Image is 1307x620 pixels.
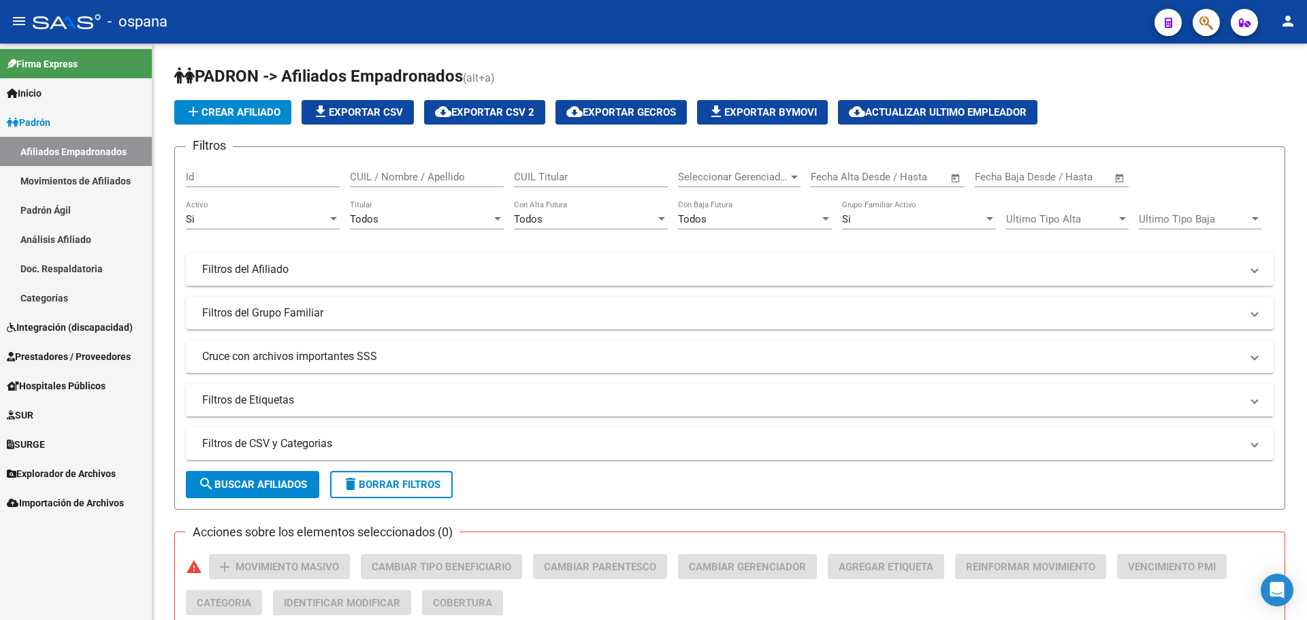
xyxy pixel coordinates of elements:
mat-panel-title: Filtros del Grupo Familiar [202,306,1241,321]
button: Actualizar ultimo Empleador [838,100,1037,125]
button: Crear Afiliado [174,100,291,125]
span: Exportar CSV 2 [435,106,534,118]
span: Categoria [197,597,251,609]
div: Open Intercom Messenger [1261,574,1293,606]
button: Reinformar Movimiento [955,554,1106,579]
button: Buscar Afiliados [186,471,319,498]
button: Cambiar Tipo Beneficiario [361,554,522,579]
span: Hospitales Públicos [7,378,106,393]
span: Cambiar Parentesco [544,561,656,573]
h3: Acciones sobre los elementos seleccionados (0) [186,523,459,542]
span: Inicio [7,86,42,101]
button: Exportar Bymovi [697,100,828,125]
mat-icon: file_download [312,103,329,120]
span: Si [186,213,195,225]
mat-icon: file_download [708,103,724,120]
span: Explorador de Archivos [7,466,116,481]
span: Integración (discapacidad) [7,320,133,335]
button: Open calendar [1112,170,1128,186]
mat-expansion-panel-header: Filtros de CSV y Categorias [186,427,1274,460]
span: Cambiar Tipo Beneficiario [372,561,511,573]
button: Open calendar [948,170,964,186]
mat-panel-title: Filtros de Etiquetas [202,393,1241,408]
span: Seleccionar Gerenciador [678,171,788,183]
span: Borrar Filtros [342,478,440,491]
button: Exportar GECROS [555,100,687,125]
mat-icon: cloud_download [849,103,865,120]
span: Cambiar Gerenciador [689,561,806,573]
span: Vencimiento PMI [1128,561,1216,573]
button: Vencimiento PMI [1117,554,1227,579]
span: (alt+a) [463,71,495,84]
span: Prestadores / Proveedores [7,349,131,364]
button: Agregar Etiqueta [828,554,944,579]
button: Cambiar Parentesco [533,554,667,579]
mat-icon: search [198,476,214,492]
button: Borrar Filtros [330,471,453,498]
mat-expansion-panel-header: Filtros del Grupo Familiar [186,297,1274,329]
button: Exportar CSV 2 [424,100,545,125]
span: Buscar Afiliados [198,478,307,491]
mat-panel-title: Cruce con archivos importantes SSS [202,349,1241,364]
span: Si [842,213,851,225]
button: Cobertura [422,590,503,615]
span: Importación de Archivos [7,495,124,510]
button: Movimiento Masivo [209,554,350,579]
mat-icon: warning [186,559,202,575]
span: Ultimo Tipo Baja [1139,213,1249,225]
span: Exportar GECROS [566,106,676,118]
span: Exportar Bymovi [708,106,817,118]
mat-icon: cloud_download [435,103,451,120]
mat-icon: menu [11,13,27,29]
span: Todos [678,213,707,225]
mat-panel-title: Filtros de CSV y Categorias [202,436,1241,451]
mat-expansion-panel-header: Cruce con archivos importantes SSS [186,340,1274,373]
span: Ultimo Tipo Alta [1006,213,1116,225]
mat-expansion-panel-header: Filtros del Afiliado [186,253,1274,286]
input: Fecha fin [1042,171,1108,183]
mat-icon: add [216,559,233,575]
mat-icon: add [185,103,201,120]
h3: Filtros [186,136,233,155]
span: - ospana [108,7,167,37]
span: Actualizar ultimo Empleador [849,106,1027,118]
span: Identificar Modificar [284,597,400,609]
input: Fecha fin [878,171,944,183]
mat-icon: cloud_download [566,103,583,120]
button: Exportar CSV [302,100,414,125]
button: Categoria [186,590,262,615]
span: SUR [7,408,33,423]
mat-expansion-panel-header: Filtros de Etiquetas [186,384,1274,417]
span: Crear Afiliado [185,106,280,118]
span: Cobertura [433,597,492,609]
button: Cambiar Gerenciador [678,554,817,579]
span: Padrón [7,115,50,130]
span: Movimiento Masivo [236,561,339,573]
mat-icon: delete [342,476,359,492]
span: PADRON -> Afiliados Empadronados [174,67,463,86]
span: Todos [350,213,378,225]
mat-panel-title: Filtros del Afiliado [202,262,1241,277]
span: Agregar Etiqueta [839,561,933,573]
span: Todos [514,213,543,225]
span: Exportar CSV [312,106,403,118]
mat-icon: person [1280,13,1296,29]
input: Fecha inicio [975,171,1030,183]
span: SURGE [7,437,45,452]
span: Reinformar Movimiento [966,561,1095,573]
button: Identificar Modificar [273,590,411,615]
span: Firma Express [7,56,78,71]
input: Fecha inicio [811,171,866,183]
